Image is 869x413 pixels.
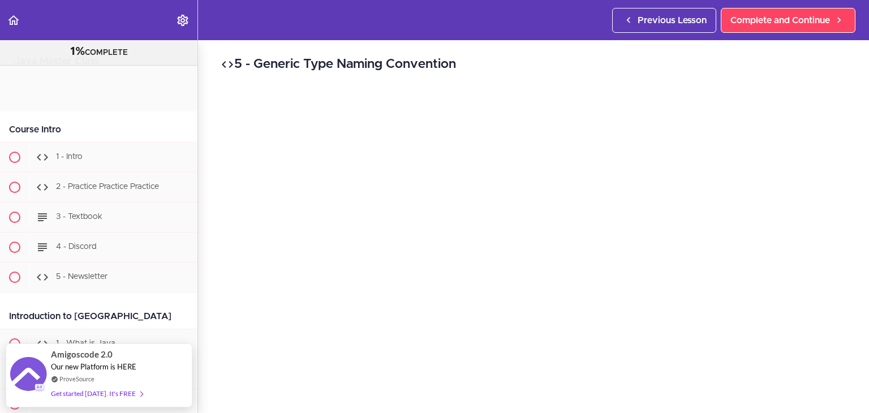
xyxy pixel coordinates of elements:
a: ProveSource [59,374,94,384]
span: 2 - Practice Practice Practice [56,183,159,191]
a: Previous Lesson [612,8,716,33]
div: COMPLETE [14,45,183,59]
iframe: chat widget [799,342,869,396]
span: Complete and Continue [730,14,830,27]
span: Our new Platform is HERE [51,362,136,371]
svg: Back to course curriculum [7,14,20,27]
img: provesource social proof notification image [10,357,47,394]
span: 1% [70,46,85,57]
span: 3 - Textbook [56,213,102,221]
span: 5 - Newsletter [56,273,107,281]
span: Previous Lesson [638,14,707,27]
svg: Settings Menu [176,14,190,27]
span: 1 - What is Java [56,339,115,347]
span: 4 - Discord [56,243,96,251]
h2: 5 - Generic Type Naming Convention [221,55,846,74]
a: Complete and Continue [721,8,855,33]
span: 1 - Intro [56,153,83,161]
div: Get started [DATE]. It's FREE [51,387,143,400]
span: Amigoscode 2.0 [51,348,113,361]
